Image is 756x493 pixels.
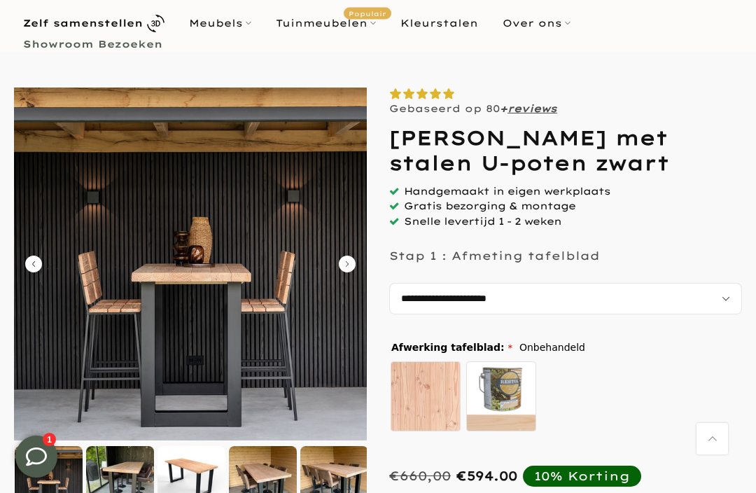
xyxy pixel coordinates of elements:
b: Zelf samenstellen [23,18,143,28]
a: Terug naar boven [696,423,728,454]
b: Showroom Bezoeken [23,39,162,49]
iframe: toggle-frame [1,422,71,492]
span: Onbehandeld [519,339,585,356]
a: Zelf samenstellen [10,11,176,36]
a: reviews [507,102,557,115]
a: Meubels [176,15,263,32]
span: €594.00 [456,468,517,484]
button: Carousel Next Arrow [339,256,356,272]
a: Kleurstalen [388,15,490,32]
span: Populair [344,8,391,20]
span: Afwerking tafelblad: [391,342,512,352]
a: Over ons [490,15,582,32]
img: Douglas bartafel met stalen U-poten zwart [14,88,367,440]
span: Gratis bezorging & montage [404,200,575,212]
select: autocomplete="off" [389,283,742,314]
button: Carousel Back Arrow [25,256,42,272]
strong: + [500,102,507,115]
div: 10% Korting [534,468,630,484]
a: Showroom Bezoeken [10,36,174,53]
p: Stap 1 : Afmeting tafelblad [389,249,600,263]
span: Snelle levertijd 1 - 2 weken [404,215,561,228]
h1: [PERSON_NAME] met stalen U-poten zwart [389,125,742,176]
p: Gebaseerd op 80 [389,102,557,115]
div: €660,00 [389,468,451,484]
span: Handgemaakt in eigen werkplaats [404,185,610,197]
a: TuinmeubelenPopulair [263,15,388,32]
